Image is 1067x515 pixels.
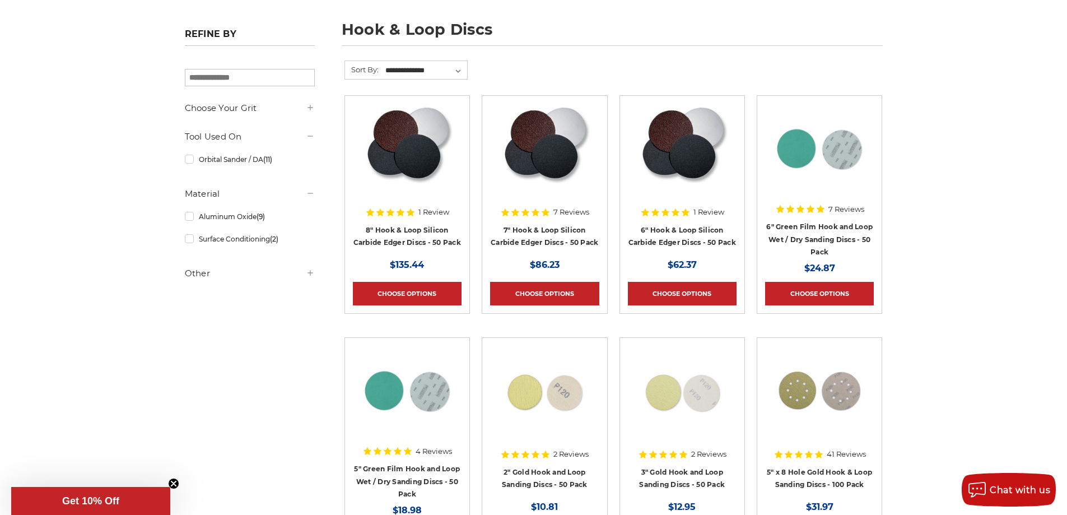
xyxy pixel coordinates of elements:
img: 5 inch 8 hole gold velcro disc stack [775,346,864,435]
span: 7 Reviews [828,206,864,213]
img: 2 inch hook loop sanding discs gold [500,346,589,435]
a: Aluminum Oxide [185,207,315,226]
a: Choose Options [490,282,599,305]
span: 2 Reviews [553,451,589,458]
span: 41 Reviews [827,451,866,458]
span: $135.44 [390,259,424,270]
a: Choose Options [353,282,462,305]
h5: Choose Your Grit [185,101,315,115]
span: Chat with us [990,485,1050,495]
span: (11) [263,155,272,164]
span: (9) [257,212,265,221]
button: Close teaser [168,478,179,489]
span: 7 Reviews [553,208,589,216]
span: $31.97 [806,502,833,512]
a: Surface Conditioning [185,229,315,249]
h5: Refine by [185,29,315,46]
img: Silicon Carbide 6" Hook & Loop Edger Discs [637,104,728,193]
a: Orbital Sander / DA [185,150,315,169]
a: 6-inch 60-grit green film hook and loop sanding discs with fast cutting aluminum oxide for coarse... [765,104,874,212]
span: 4 Reviews [416,448,452,455]
img: 3 inch gold hook and loop sanding discs [637,346,727,435]
button: Chat with us [962,473,1056,507]
a: Silicon Carbide 6" Hook & Loop Edger Discs [628,104,737,212]
span: $62.37 [668,259,697,270]
select: Sort By: [384,62,467,79]
a: 3 inch gold hook and loop sanding discs [628,346,737,454]
a: Silicon Carbide 7" Hook & Loop Edger Discs [490,104,599,212]
a: 5 inch 8 hole gold velcro disc stack [765,346,874,454]
span: $10.81 [531,502,558,512]
a: 8" Hook & Loop Silicon Carbide Edger Discs - 50 Pack [353,226,461,247]
a: Choose Options [628,282,737,305]
a: 2" Gold Hook and Loop Sanding Discs - 50 Pack [502,468,588,489]
a: 5" x 8 Hole Gold Hook & Loop Sanding Discs - 100 Pack [767,468,872,489]
h5: Material [185,187,315,201]
a: Side-by-side 5-inch green film hook and loop sanding disc p60 grit and loop back [353,346,462,454]
span: $12.95 [668,502,696,512]
img: 6-inch 60-grit green film hook and loop sanding discs with fast cutting aluminum oxide for coarse... [775,104,864,193]
span: $24.87 [804,263,835,273]
h1: hook & loop discs [342,22,883,46]
img: Side-by-side 5-inch green film hook and loop sanding disc p60 grit and loop back [362,346,452,435]
a: 5" Green Film Hook and Loop Wet / Dry Sanding Discs - 50 Pack [354,465,460,498]
img: Silicon Carbide 8" Hook & Loop Edger Discs [362,104,453,193]
h5: Other [185,267,315,280]
a: 7" Hook & Loop Silicon Carbide Edger Discs - 50 Pack [491,226,598,247]
span: Get 10% Off [62,495,119,507]
a: 2 inch hook loop sanding discs gold [490,346,599,454]
span: (2) [270,235,278,243]
a: Silicon Carbide 8" Hook & Loop Edger Discs [353,104,462,212]
a: 3" Gold Hook and Loop Sanding Discs - 50 Pack [639,468,725,489]
a: 6" Green Film Hook and Loop Wet / Dry Sanding Discs - 50 Pack [766,222,873,256]
label: Sort By: [345,61,379,78]
h5: Tool Used On [185,130,315,143]
a: Choose Options [765,282,874,305]
img: Silicon Carbide 7" Hook & Loop Edger Discs [499,104,590,193]
span: 1 Review [693,208,724,216]
span: 2 Reviews [691,451,726,458]
span: $86.23 [530,259,560,270]
div: Get 10% OffClose teaser [11,487,170,515]
a: 6" Hook & Loop Silicon Carbide Edger Discs - 50 Pack [628,226,736,247]
span: 1 Review [418,208,449,216]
